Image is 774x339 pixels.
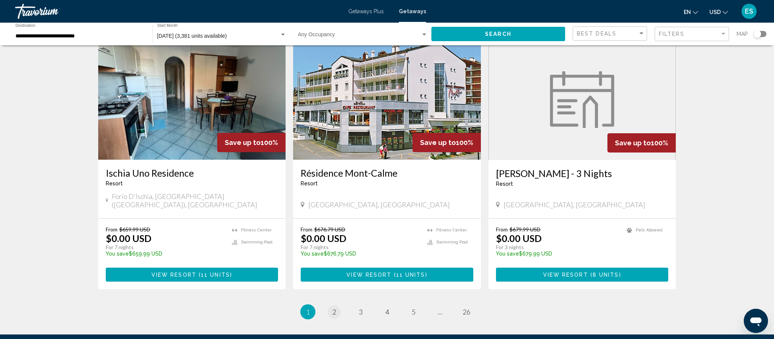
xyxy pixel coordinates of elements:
button: View Resort(11 units) [106,268,278,282]
span: Forio d'Ischia, [GEOGRAPHIC_DATA] ([GEOGRAPHIC_DATA]), [GEOGRAPHIC_DATA] [112,192,278,209]
span: You save [106,251,129,257]
p: $0.00 USD [106,233,151,244]
span: $676.79 USD [314,226,345,233]
p: $0.00 USD [301,233,346,244]
span: Save up to [615,139,651,147]
span: $679.99 USD [510,226,541,233]
button: View Resort(8 units) [496,268,669,282]
a: Getaways Plus [348,8,384,14]
span: [GEOGRAPHIC_DATA], [GEOGRAPHIC_DATA] [504,200,645,209]
span: ES [745,8,753,15]
span: $659.99 USD [119,226,150,233]
span: Swimming Pool [241,240,272,245]
span: [DATE] (3,381 units available) [157,33,227,39]
span: 11 units [201,272,230,278]
span: Resort [496,181,513,187]
span: From [106,226,117,233]
span: From [496,226,508,233]
ul: Pagination [98,304,676,319]
button: Filter [655,26,729,42]
img: 2256I01X.jpg [98,39,286,160]
span: You save [496,251,519,257]
img: 3466E01X.jpg [293,39,481,160]
span: View Resort [543,272,588,278]
span: View Resort [151,272,196,278]
iframe: Button to launch messaging window [744,309,768,333]
span: ... [438,308,442,316]
span: Fitness Center [241,228,272,233]
div: 100% [217,133,286,152]
p: $676.79 USD [301,251,420,257]
div: 100% [412,133,481,152]
p: For 3 nights [496,244,620,251]
span: You save [301,251,324,257]
a: Ischia Uno Residence [106,167,278,179]
span: USD [709,9,721,15]
span: 5 [412,308,416,316]
p: For 7 nights [106,244,225,251]
a: [PERSON_NAME] - 3 Nights [496,168,669,179]
span: 26 [463,308,470,316]
button: Search [431,27,565,41]
div: 100% [607,133,676,153]
span: 8 units [593,272,619,278]
span: View Resort [346,272,391,278]
span: 3 [359,308,363,316]
span: Best Deals [577,31,616,37]
span: 4 [385,308,389,316]
span: 11 units [396,272,425,278]
p: $679.99 USD [496,251,620,257]
span: From [301,226,312,233]
span: ( ) [391,272,427,278]
span: Save up to [420,139,456,146]
img: week.svg [550,71,614,128]
span: Search [485,31,511,37]
button: Change currency [709,6,728,17]
button: User Menu [739,3,759,19]
span: Filters [659,31,684,37]
p: $0.00 USD [496,233,542,244]
a: Travorium [15,4,341,19]
p: $659.99 USD [106,251,225,257]
span: Resort [301,180,318,186]
span: 1 [306,308,310,316]
p: For 7 nights [301,244,420,251]
span: Fitness Center [436,228,467,233]
span: Save up to [225,139,261,146]
button: View Resort(11 units) [301,268,473,282]
span: Resort [106,180,123,186]
span: 2 [332,308,336,316]
span: [GEOGRAPHIC_DATA], [GEOGRAPHIC_DATA] [308,200,450,209]
span: Pets Allowed [636,228,663,233]
span: ( ) [588,272,621,278]
a: Résidence Mont-Calme [301,167,473,179]
mat-select: Sort by [577,31,645,37]
span: ( ) [196,272,232,278]
span: en [684,9,691,15]
a: Getaways [399,8,426,14]
span: Swimming Pool [436,240,468,245]
span: Map [737,29,748,39]
button: Change language [684,6,698,17]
